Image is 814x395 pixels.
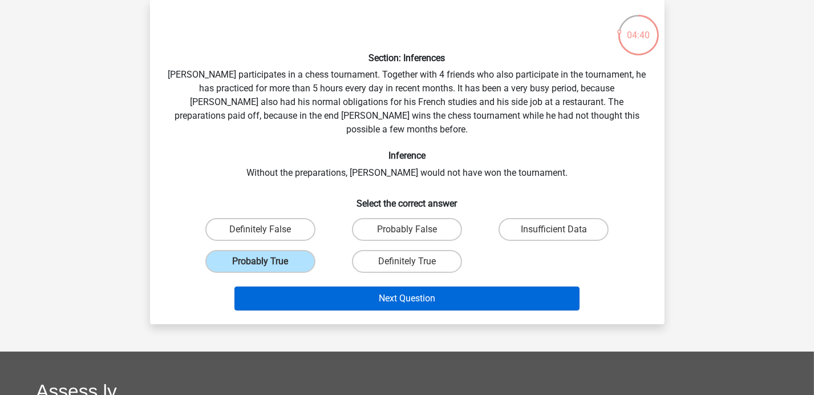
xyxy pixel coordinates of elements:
[155,9,660,315] div: [PERSON_NAME] participates in a chess tournament. Together with 4 friends who also participate in...
[168,53,646,63] h6: Section: Inferences
[205,218,315,241] label: Definitely False
[499,218,609,241] label: Insufficient Data
[234,287,580,311] button: Next Question
[168,150,646,161] h6: Inference
[205,250,315,273] label: Probably True
[617,14,660,42] div: 04:40
[352,250,462,273] label: Definitely True
[168,189,646,209] h6: Select the correct answer
[352,218,462,241] label: Probably False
